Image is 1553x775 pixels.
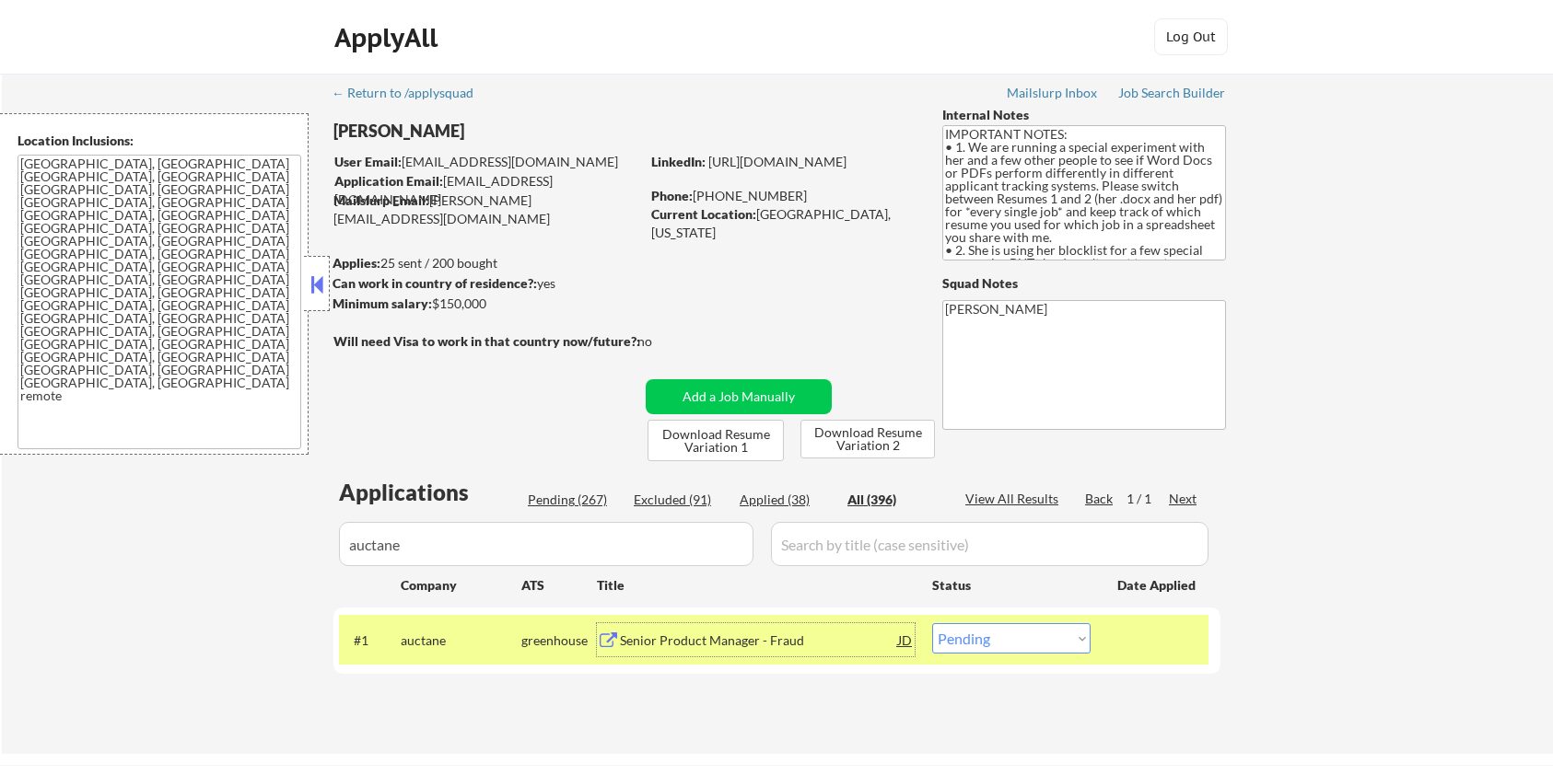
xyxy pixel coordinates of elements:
div: JD [896,623,915,656]
div: ApplyAll [334,22,443,53]
div: Excluded (91) [634,491,726,509]
div: $150,000 [333,295,639,313]
div: greenhouse [521,631,597,650]
div: Squad Notes [942,274,1226,293]
div: auctane [401,631,521,650]
button: Download Resume Variation 1 [648,420,784,461]
strong: Can work in country of residence?: [333,275,537,291]
div: [EMAIL_ADDRESS][DOMAIN_NAME] [334,172,639,208]
button: Log Out [1154,18,1228,55]
div: [PERSON_NAME] [333,120,712,143]
div: [EMAIL_ADDRESS][DOMAIN_NAME] [334,153,639,171]
div: Location Inclusions: [18,132,301,150]
div: All (396) [847,491,940,509]
div: Company [401,576,521,595]
strong: Applies: [333,255,380,271]
a: ← Return to /applysquad [332,86,491,104]
div: Date Applied [1117,576,1198,595]
div: View All Results [965,490,1064,508]
strong: Phone: [651,188,693,203]
div: 1 / 1 [1127,490,1169,508]
button: Download Resume Variation 2 [800,420,935,458]
div: no [637,332,690,351]
div: Pending (267) [528,491,620,509]
div: Back [1085,490,1115,508]
input: Search by company (case sensitive) [339,522,753,566]
div: Mailslurp Inbox [1007,87,1099,99]
strong: LinkedIn: [651,154,706,169]
div: ← Return to /applysquad [332,87,491,99]
strong: Application Email: [334,173,443,189]
div: [PERSON_NAME][EMAIL_ADDRESS][DOMAIN_NAME] [333,191,639,227]
div: [PHONE_NUMBER] [651,187,912,205]
strong: Minimum salary: [333,295,432,311]
strong: User Email: [334,154,402,169]
strong: Mailslurp Email: [333,192,429,208]
div: Title [597,576,915,595]
a: Job Search Builder [1118,86,1226,104]
div: Status [932,568,1091,601]
a: Mailslurp Inbox [1007,86,1099,104]
div: Senior Product Manager - Fraud [620,631,898,650]
a: [URL][DOMAIN_NAME] [708,154,847,169]
strong: Will need Visa to work in that country now/future?: [333,333,640,349]
div: yes [333,274,634,293]
div: Applications [339,481,521,503]
div: Applied (38) [740,491,832,509]
div: #1 [354,631,386,650]
div: 25 sent / 200 bought [333,254,639,272]
input: Search by title (case sensitive) [771,522,1209,566]
div: ATS [521,576,597,595]
button: Add a Job Manually [646,379,832,414]
strong: Current Location: [651,206,756,222]
div: Internal Notes [942,106,1226,124]
div: Job Search Builder [1118,87,1226,99]
div: [GEOGRAPHIC_DATA], [US_STATE] [651,205,912,241]
div: Next [1169,490,1198,508]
